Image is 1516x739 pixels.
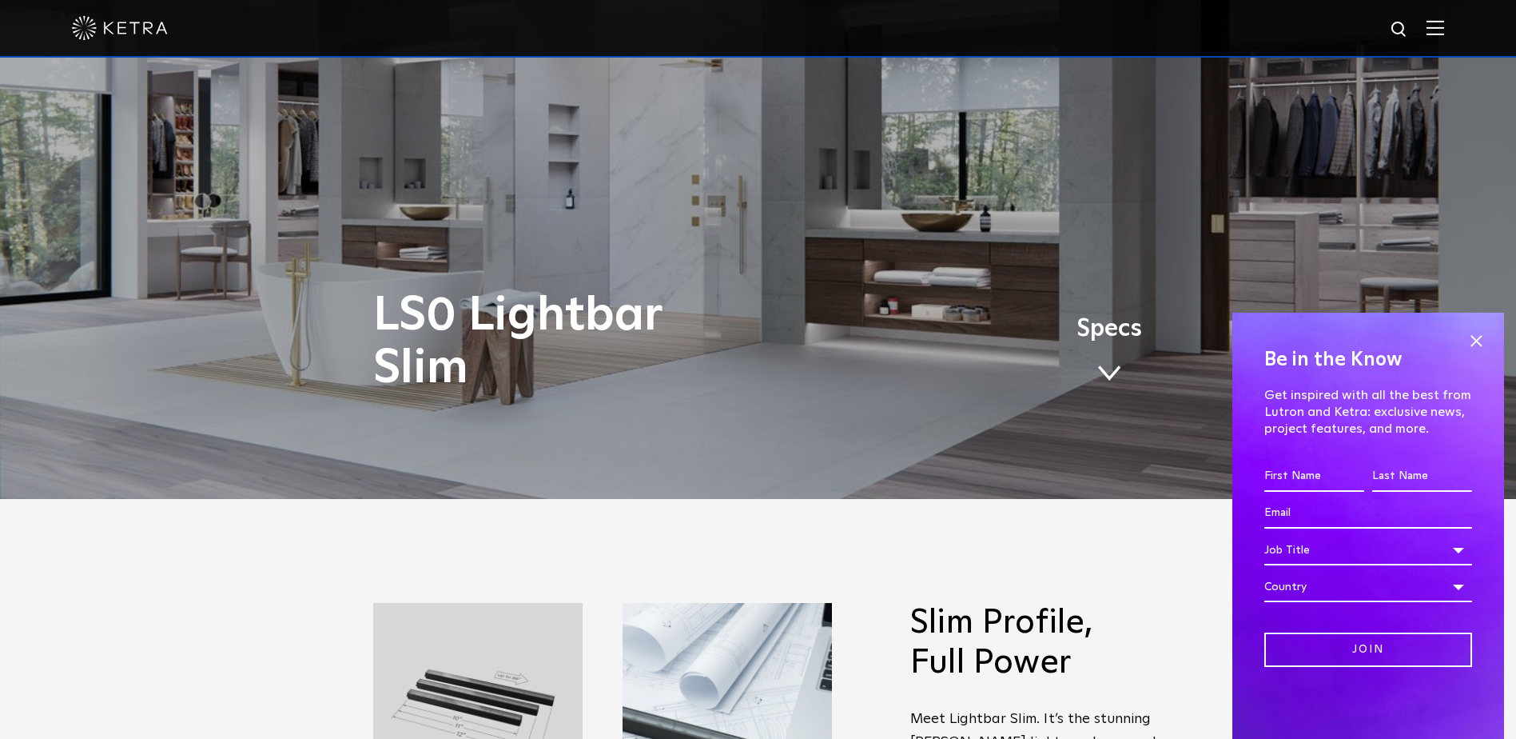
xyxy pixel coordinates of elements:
span: Specs [1076,318,1142,341]
h1: LS0 Lightbar Slim [373,290,825,395]
input: First Name [1264,461,1364,492]
div: Job Title [1264,535,1472,565]
h2: Slim Profile, Full Power [910,603,1158,684]
input: Last Name [1372,461,1472,492]
input: Email [1264,498,1472,529]
div: Country [1264,572,1472,602]
img: Hamburger%20Nav.svg [1426,20,1444,35]
img: ketra-logo-2019-white [72,16,168,40]
p: Get inspired with all the best from Lutron and Ketra: exclusive news, project features, and more. [1264,387,1472,437]
a: Specs [1076,325,1142,387]
img: search icon [1390,20,1410,40]
input: Join [1264,633,1472,667]
h4: Be in the Know [1264,345,1472,375]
